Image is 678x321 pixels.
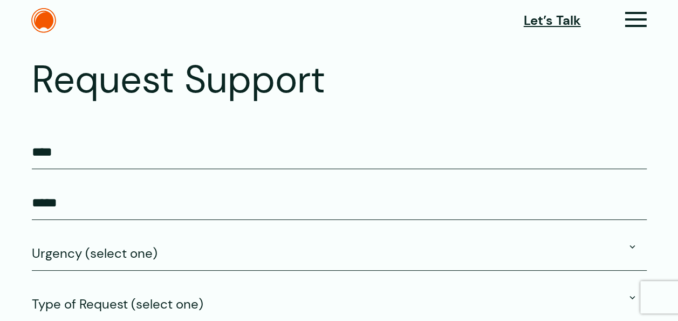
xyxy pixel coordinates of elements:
h1: Request Support [32,57,647,103]
span: Urgency (select one) [32,245,157,262]
span: Type of Request (select one) [32,296,203,312]
img: The Daylight Studio Logo [31,8,56,33]
a: Let’s Talk [524,11,581,30]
